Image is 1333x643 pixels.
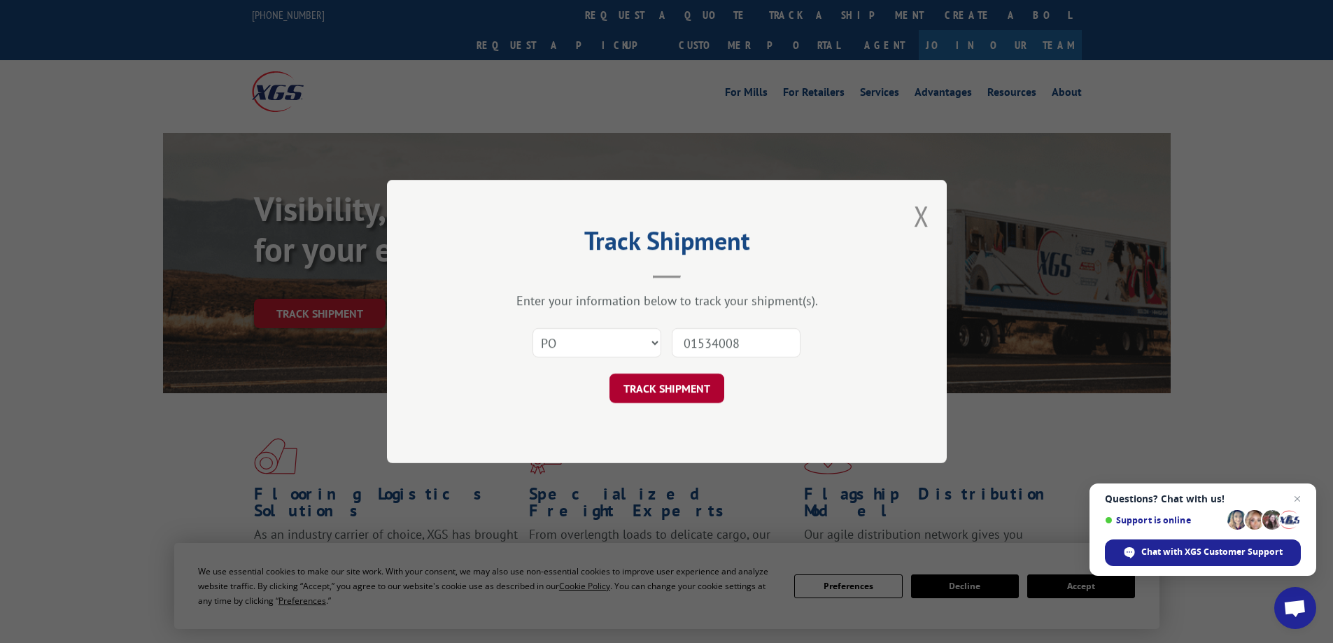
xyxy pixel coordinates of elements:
[1105,539,1301,566] div: Chat with XGS Customer Support
[457,231,877,257] h2: Track Shipment
[672,328,800,358] input: Number(s)
[609,374,724,403] button: TRACK SHIPMENT
[1289,490,1306,507] span: Close chat
[1274,587,1316,629] div: Open chat
[1141,546,1283,558] span: Chat with XGS Customer Support
[457,292,877,309] div: Enter your information below to track your shipment(s).
[1105,493,1301,504] span: Questions? Chat with us!
[1105,515,1222,525] span: Support is online
[914,197,929,234] button: Close modal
